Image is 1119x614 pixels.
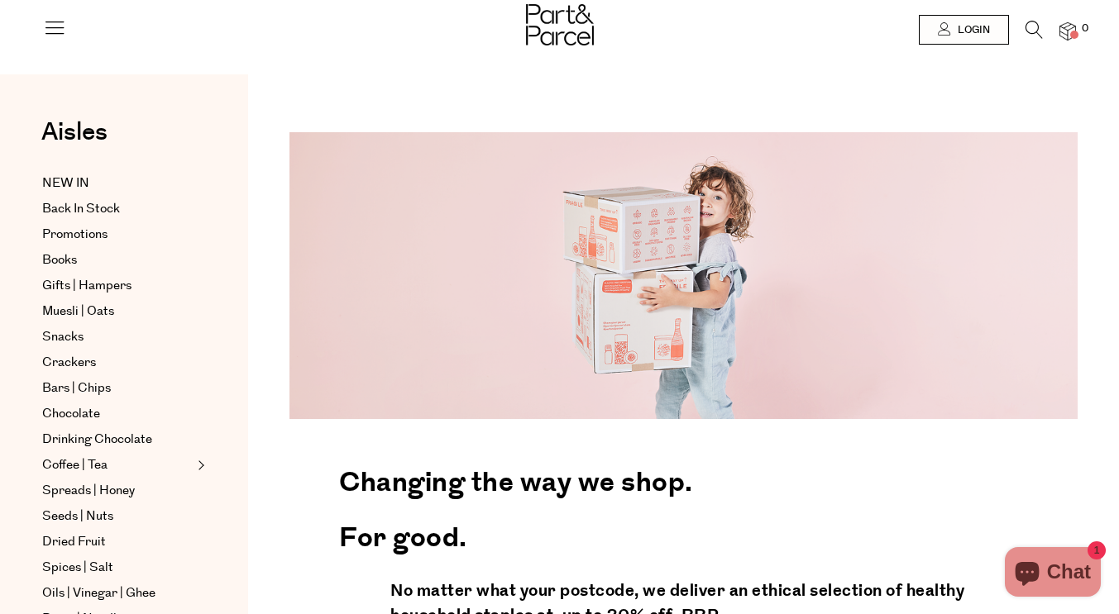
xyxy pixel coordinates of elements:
[41,120,108,161] a: Aisles
[42,558,113,578] span: Spices | Salt
[42,302,193,321] a: Muesli | Oats
[1059,22,1076,40] a: 0
[42,558,193,578] a: Spices | Salt
[919,15,1009,45] a: Login
[42,327,193,347] a: Snacks
[526,4,594,45] img: Part&Parcel
[42,532,193,552] a: Dried Fruit
[42,353,193,373] a: Crackers
[42,174,193,193] a: NEW IN
[42,302,114,321] span: Muesli | Oats
[339,507,1028,562] h2: For good.
[42,353,96,373] span: Crackers
[42,404,100,424] span: Chocolate
[42,327,84,347] span: Snacks
[42,404,193,424] a: Chocolate
[42,225,193,245] a: Promotions
[42,378,193,398] a: Bars | Chips
[42,250,193,270] a: Books
[42,481,193,501] a: Spreads | Honey
[42,276,132,296] span: Gifts | Hampers
[42,250,77,270] span: Books
[42,507,193,526] a: Seeds | Nuts
[42,199,120,219] span: Back In Stock
[289,132,1078,419] img: 220427_Part_Parcel-0698-1344x490.png
[42,583,155,603] span: Oils | Vinegar | Ghee
[42,507,113,526] span: Seeds | Nuts
[42,455,108,475] span: Coffee | Tea
[42,532,106,552] span: Dried Fruit
[339,452,1028,507] h2: Changing the way we shop.
[954,23,990,37] span: Login
[42,225,108,245] span: Promotions
[1078,21,1093,36] span: 0
[41,114,108,150] span: Aisles
[1000,547,1106,601] inbox-online-store-chat: Shopify online store chat
[42,481,135,501] span: Spreads | Honey
[194,455,205,475] button: Expand/Collapse Coffee | Tea
[42,199,193,219] a: Back In Stock
[42,583,193,603] a: Oils | Vinegar | Ghee
[42,430,152,450] span: Drinking Chocolate
[42,378,111,398] span: Bars | Chips
[42,174,89,193] span: NEW IN
[42,430,193,450] a: Drinking Chocolate
[42,276,193,296] a: Gifts | Hampers
[42,455,193,475] a: Coffee | Tea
